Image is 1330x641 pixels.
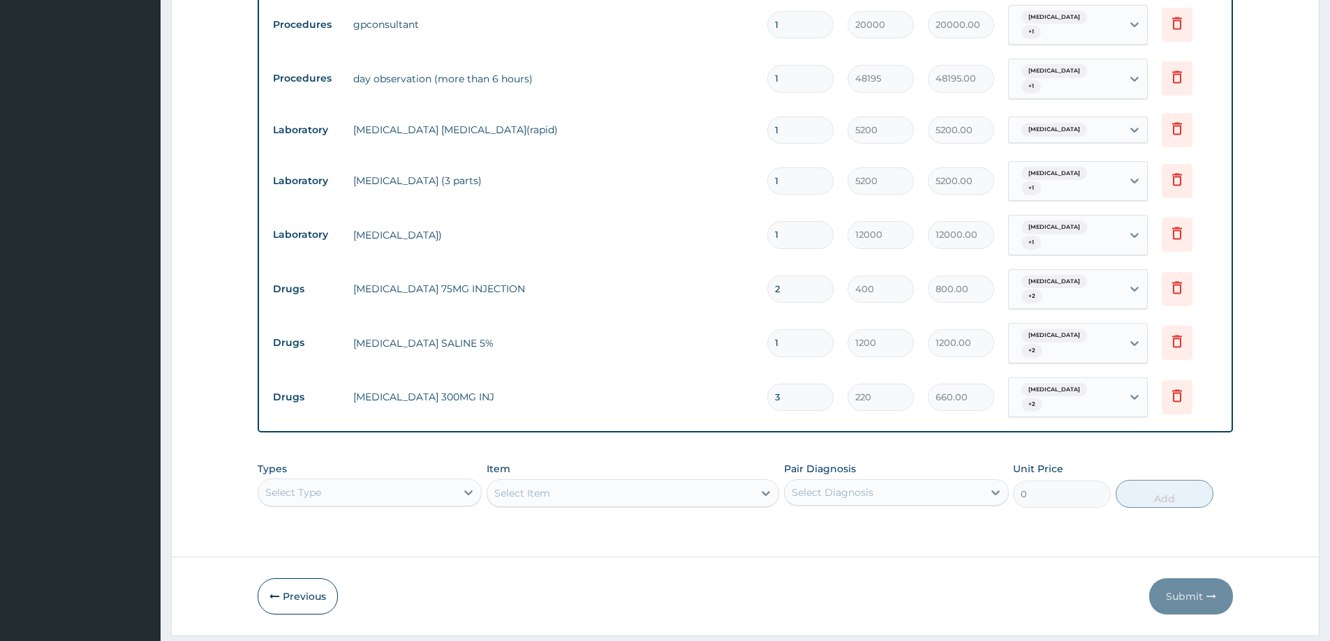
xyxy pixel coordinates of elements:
td: [MEDICAL_DATA]) [346,221,760,249]
button: Previous [258,578,338,614]
span: [MEDICAL_DATA] [1021,10,1087,24]
div: Select Type [265,485,321,499]
label: Types [258,463,287,475]
td: day observation (more than 6 hours) [346,65,760,93]
span: [MEDICAL_DATA] [1021,329,1087,342]
td: Procedures [266,12,346,38]
td: [MEDICAL_DATA] [MEDICAL_DATA](rapid) [346,116,760,144]
td: Drugs [266,276,346,302]
td: Laboratory [266,168,346,194]
td: Laboratory [266,117,346,143]
span: + 1 [1021,25,1041,39]
td: Procedures [266,66,346,91]
span: + 1 [1021,181,1041,195]
span: [MEDICAL_DATA] [1021,220,1087,234]
span: [MEDICAL_DATA] [1021,275,1087,289]
td: Drugs [266,330,346,356]
td: [MEDICAL_DATA] (3 parts) [346,167,760,195]
td: gpconsultant [346,10,760,38]
td: [MEDICAL_DATA] 75MG INJECTION [346,275,760,303]
span: [MEDICAL_DATA] [1021,167,1087,181]
div: Select Diagnosis [792,485,873,499]
td: Laboratory [266,222,346,248]
td: [MEDICAL_DATA] 300MG INJ [346,383,760,411]
button: Add [1116,480,1213,508]
span: [MEDICAL_DATA] [1021,64,1087,78]
button: Submit [1149,578,1233,614]
span: [MEDICAL_DATA] [1021,123,1087,137]
td: [MEDICAL_DATA] SALINE 5% [346,329,760,357]
span: + 2 [1021,398,1042,412]
label: Unit Price [1013,462,1063,476]
span: + 1 [1021,236,1041,250]
span: [MEDICAL_DATA] [1021,383,1087,397]
label: Item [487,462,510,476]
span: + 2 [1021,344,1042,358]
span: + 2 [1021,289,1042,303]
td: Drugs [266,384,346,410]
span: + 1 [1021,80,1041,93]
label: Pair Diagnosis [784,462,856,476]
